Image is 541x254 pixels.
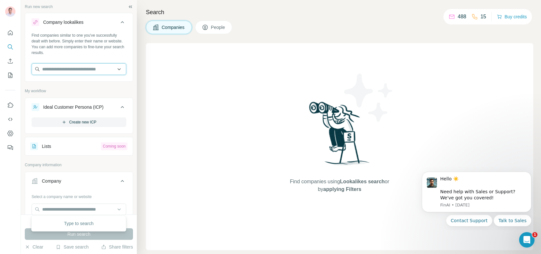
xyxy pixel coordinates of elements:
button: Use Surfe on LinkedIn [5,99,15,111]
span: Find companies using or by [288,178,391,193]
p: Company information [25,162,133,168]
div: Select a company name or website [32,191,126,200]
button: Feedback [5,142,15,153]
span: Lookalikes search [340,179,385,184]
button: Dashboard [5,128,15,139]
img: Surfe Illustration - Stars [340,69,398,127]
span: 1 [532,232,537,237]
div: Ideal Customer Persona (ICP) [43,104,104,110]
button: Share filters [101,244,133,250]
div: Company lookalikes [43,19,83,25]
button: Quick start [5,27,15,39]
p: My workflow [25,88,133,94]
div: Type to search [33,217,125,230]
img: Avatar [5,6,15,17]
p: 15 [480,13,486,21]
div: Find companies similar to one you've successfully dealt with before. Simply enter their name or w... [32,32,126,56]
button: Save search [56,244,89,250]
button: Use Surfe API [5,113,15,125]
span: People [211,24,226,31]
iframe: Intercom live chat [519,232,535,248]
button: Company lookalikes [25,14,133,32]
button: ListsComing soon [25,139,133,154]
iframe: Intercom notifications message [412,167,541,230]
button: Company [25,173,133,191]
button: Search [5,41,15,53]
div: Lists [42,143,51,150]
h4: Search [146,8,533,17]
button: My lists [5,69,15,81]
p: 488 [458,13,466,21]
span: applying Filters [323,186,361,192]
span: Companies [162,24,185,31]
button: Clear [25,244,43,250]
button: Enrich CSV [5,55,15,67]
div: Run new search [25,4,53,10]
button: Buy credits [497,12,527,21]
button: Create new ICP [32,117,126,127]
div: Company [42,178,61,184]
img: Surfe Illustration - Woman searching with binoculars [306,100,373,172]
div: Coming soon [101,142,128,150]
button: Ideal Customer Persona (ICP) [25,99,133,117]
